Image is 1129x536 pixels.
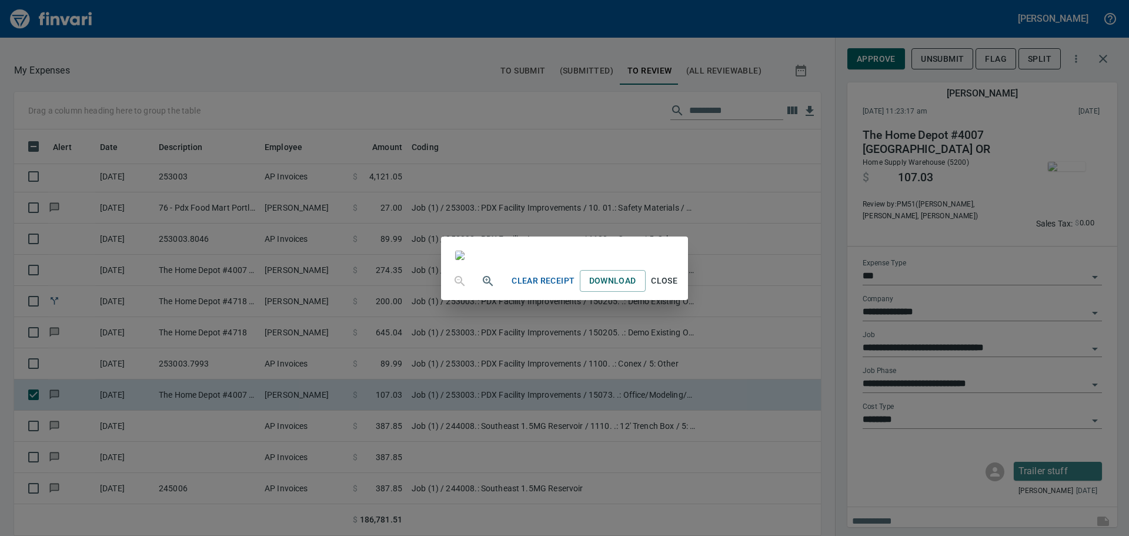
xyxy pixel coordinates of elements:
[507,270,579,292] button: Clear Receipt
[580,270,646,292] a: Download
[650,274,679,288] span: Close
[512,274,574,288] span: Clear Receipt
[455,251,465,260] img: receipts%2Ftapani%2F2025-09-08%2FOf20N6DR0QPdM4xGoQhlCDvLmKD3__nwfzNZRirSs1ccPd5wlO.jpg
[646,270,683,292] button: Close
[589,274,636,288] span: Download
